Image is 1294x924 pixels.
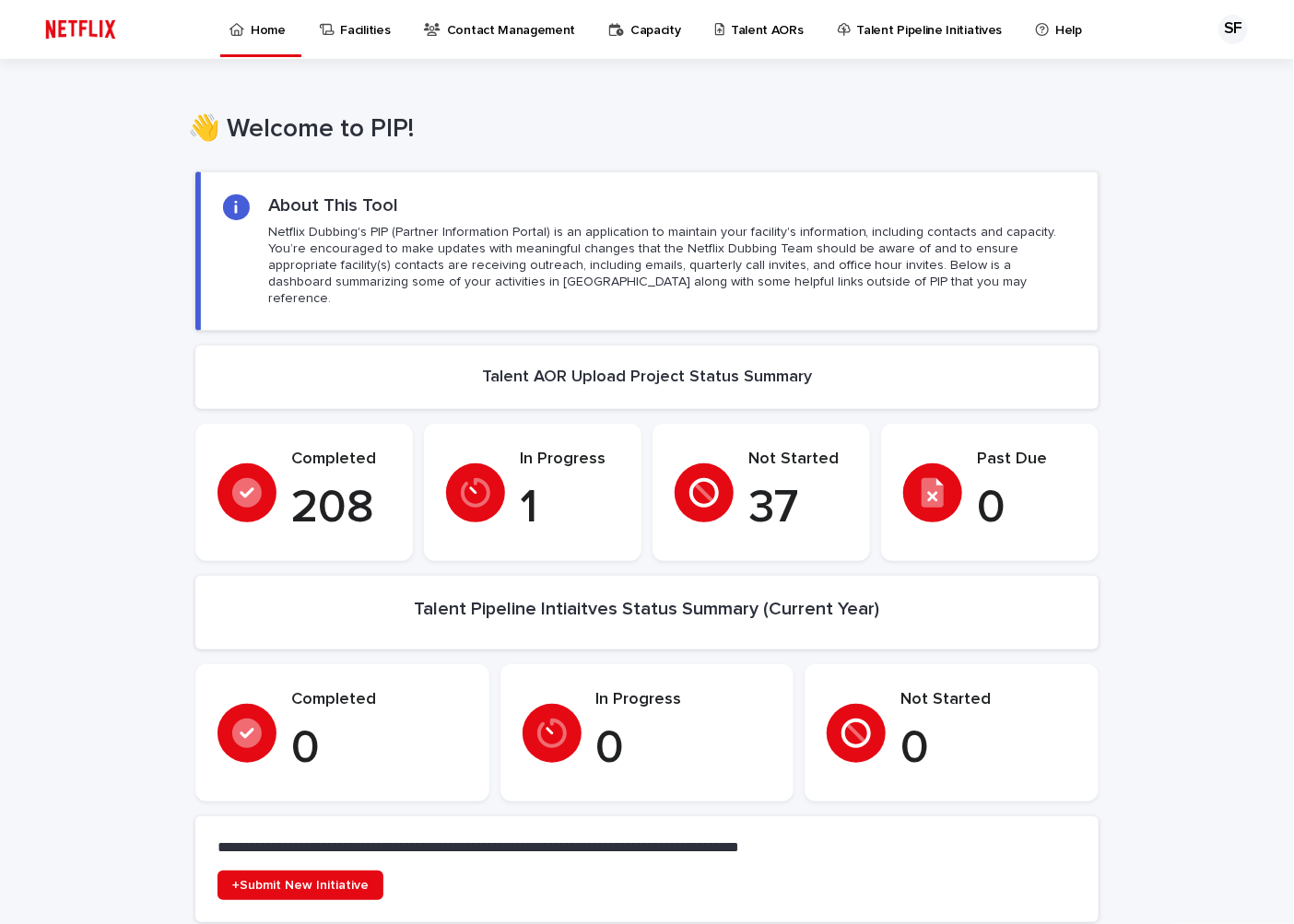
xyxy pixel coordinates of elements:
h2: Talent Pipeline Intiaitves Status Summary (Current Year) [415,598,880,620]
p: 0 [596,721,772,777]
p: Netflix Dubbing's PIP (Partner Information Portal) is an application to maintain your facility's ... [268,224,1076,308]
p: Not Started [748,450,848,470]
p: 0 [291,721,467,777]
p: 208 [291,481,391,536]
p: 1 [520,481,619,536]
p: 37 [748,481,848,536]
p: Completed [291,690,467,710]
p: Completed [291,450,391,470]
img: ifQbXi3ZQGMSEF7WDB7W [37,11,124,48]
span: +Submit New Initiative [232,879,369,892]
h2: Talent AOR Upload Project Status Summary [482,368,812,388]
p: 0 [900,721,1076,777]
p: Not Started [900,690,1076,710]
h2: About This Tool [268,194,398,216]
div: SF [1218,15,1248,44]
h1: 👋 Welcome to PIP! [188,114,1091,146]
p: 0 [977,481,1076,536]
a: +Submit New Initiative [218,871,383,900]
p: In Progress [520,450,619,470]
p: Past Due [977,450,1076,470]
p: In Progress [596,690,772,710]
